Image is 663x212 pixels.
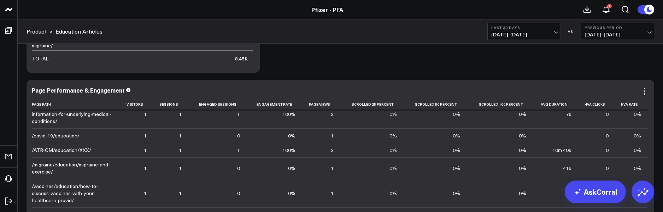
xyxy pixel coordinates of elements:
[144,190,147,197] div: 1
[634,147,641,154] div: 0%
[237,147,240,154] div: 1
[581,23,654,40] button: Previous Period[DATE]-[DATE]
[32,161,114,175] div: /migraine/education/migraine-and-exercise/
[634,132,641,139] div: 0%
[331,190,334,197] div: 1
[606,147,609,154] div: 0
[634,111,641,118] div: 0%
[311,6,343,13] a: Pfizer - PFA
[179,165,182,172] div: 1
[453,165,460,172] div: 0%
[577,99,615,110] th: Hva Clicks
[519,165,526,172] div: 0%
[389,165,397,172] div: 0%
[606,111,609,118] div: 0
[55,28,102,35] a: Education Articles
[585,25,650,30] b: Previous Period
[340,99,403,110] th: Scrolled 25 Percent
[453,132,460,139] div: 0%
[27,28,47,35] a: Product
[552,147,571,154] div: 10m 40s
[389,132,397,139] div: 0%
[331,111,334,118] div: 2
[32,55,48,62] div: TOTAL
[331,165,334,172] div: 1
[331,147,334,154] div: 2
[606,132,609,139] div: 0
[32,104,114,125] div: /COVID-19/education/covid-19-information-for-underlying-medical-conditions/
[634,165,641,172] div: 0%
[179,190,182,197] div: 1
[564,29,577,34] div: VS
[519,190,526,197] div: 0%
[607,4,612,8] div: 1
[453,190,460,197] div: 0%
[237,165,240,172] div: 0
[453,111,460,118] div: 0%
[519,147,526,154] div: 0%
[32,86,125,94] div: Page Performance & Engagement
[144,165,147,172] div: 1
[27,28,53,35] div: >
[179,111,182,118] div: 1
[331,132,334,139] div: 1
[282,147,295,154] div: 100%
[585,32,650,37] span: [DATE] - [DATE]
[389,111,397,118] div: 0%
[563,165,571,172] div: 41s
[302,99,340,110] th: Page Views
[565,181,626,203] a: AskCorral
[487,23,561,40] button: Last 30 Days[DATE]-[DATE]
[467,99,533,110] th: Scrolled 100 Percent
[144,111,147,118] div: 1
[533,99,578,110] th: Avg Duration
[144,147,147,154] div: 1
[403,99,467,110] th: Scrolled 50 Percent
[246,99,302,110] th: Engagement Rate
[282,111,295,118] div: 100%
[519,111,526,118] div: 0%
[153,99,188,110] th: Sessions
[188,99,246,110] th: Engaged Sessions
[179,147,182,154] div: 1
[566,111,571,118] div: 7s
[179,132,182,139] div: 1
[288,165,295,172] div: 0%
[32,183,114,204] div: /vaccines/education/how-to-discuss-vaccines-with-your-healthcare-provid/
[32,132,80,139] div: /covid-19/education/
[121,99,153,110] th: Visitors
[288,132,295,139] div: 0%
[453,147,460,154] div: 0%
[491,25,557,30] b: Last 30 Days
[237,190,240,197] div: 0
[519,132,526,139] div: 0%
[615,99,647,110] th: Hva Rate
[32,99,121,110] th: Page Path
[491,32,557,37] span: [DATE] - [DATE]
[32,147,91,154] div: /ATR-CM/education/XXX/
[144,132,147,139] div: 1
[606,165,609,172] div: 0
[288,190,295,197] div: 0%
[389,190,397,197] div: 0%
[237,132,240,139] div: 0
[237,111,240,118] div: 1
[235,55,248,62] div: 8.45K
[389,147,397,154] div: 0%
